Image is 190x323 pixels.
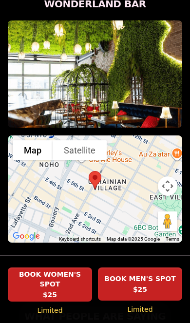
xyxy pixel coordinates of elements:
span: Limited [127,304,152,314]
span: BOOK MEN'S SPOT [102,274,177,284]
button: Keyboard shortcuts [59,236,101,243]
button: BOOK MEN'S SPOT - Limited [98,267,182,301]
img: Wonderland Bar [8,20,182,128]
span: Map data ©2025 Google [107,236,160,242]
button: Show satellite imagery [53,140,107,160]
span: $25 [43,290,57,300]
button: BOOK WOMEN'S SPOT - Limited [8,267,92,302]
a: Terms (opens in new tab) [166,236,179,242]
a: Open this area in Google Maps (opens a new window) [10,230,42,243]
span: $25 [133,285,147,294]
button: Show street map [13,140,53,160]
span: BOOK WOMEN'S SPOT [8,269,92,289]
button: Drag Pegman onto the map to open Street View [158,211,177,231]
img: Google [10,230,42,243]
button: Map camera controls [158,176,177,196]
span: Limited [37,305,62,315]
